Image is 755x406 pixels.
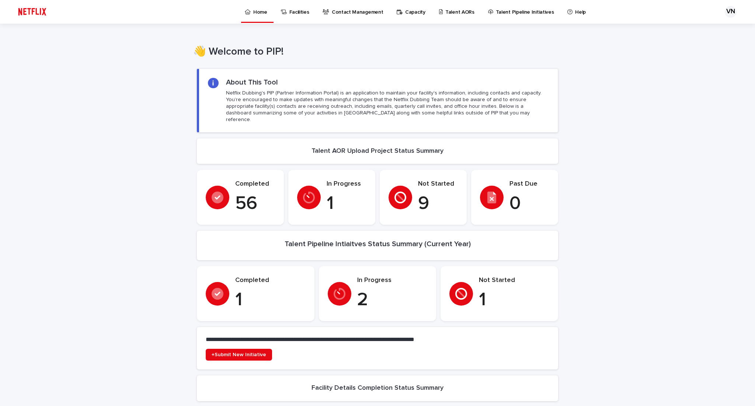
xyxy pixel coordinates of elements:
div: VN [725,6,737,18]
p: 0 [509,193,549,215]
p: Completed [235,276,306,285]
p: Not Started [479,276,549,285]
p: Netflix Dubbing's PIP (Partner Information Portal) is an application to maintain your facility's ... [226,90,549,123]
p: 56 [235,193,275,215]
p: Past Due [509,180,549,188]
p: Not Started [418,180,458,188]
p: 1 [327,193,366,215]
p: In Progress [327,180,366,188]
a: +Submit New Initiative [206,349,272,361]
p: In Progress [357,276,428,285]
p: 9 [418,193,458,215]
h2: Facility Details Completion Status Summary [312,384,443,392]
p: Completed [235,180,275,188]
p: 1 [479,289,549,311]
p: 2 [357,289,428,311]
span: +Submit New Initiative [212,352,266,357]
p: 1 [235,289,306,311]
img: ifQbXi3ZQGMSEF7WDB7W [15,4,50,19]
h2: Talent AOR Upload Project Status Summary [312,147,443,155]
h1: 👋 Welcome to PIP! [193,46,554,58]
h2: Talent Pipeline Intiaitves Status Summary (Current Year) [285,240,471,248]
h2: About This Tool [226,78,278,87]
